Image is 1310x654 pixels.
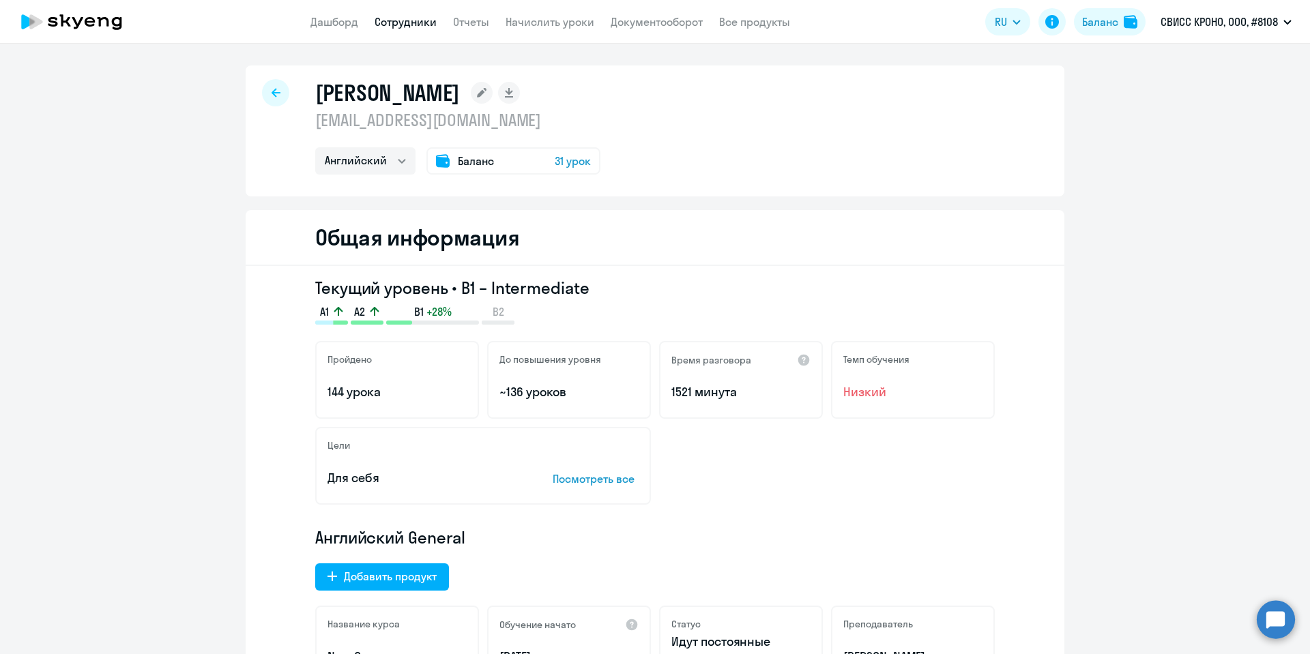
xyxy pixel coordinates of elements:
[1124,15,1137,29] img: balance
[506,15,594,29] a: Начислить уроки
[671,383,811,401] p: 1521 минута
[453,15,489,29] a: Отчеты
[843,383,982,401] span: Низкий
[327,353,372,366] h5: Пройдено
[671,354,751,366] h5: Время разговора
[553,471,639,487] p: Посмотреть все
[1074,8,1146,35] button: Балансbalance
[611,15,703,29] a: Документооборот
[843,618,913,630] h5: Преподаватель
[1082,14,1118,30] div: Баланс
[995,14,1007,30] span: RU
[499,353,601,366] h5: До повышения уровня
[1154,5,1298,38] button: СВИСС КРОНО, ООО, #8108
[493,304,504,319] span: B2
[458,153,494,169] span: Баланс
[719,15,790,29] a: Все продукты
[1161,14,1278,30] p: СВИСС КРОНО, ООО, #8108
[671,618,701,630] h5: Статус
[426,304,452,319] span: +28%
[327,618,400,630] h5: Название курса
[375,15,437,29] a: Сотрудники
[315,79,460,106] h1: [PERSON_NAME]
[315,224,519,251] h2: Общая информация
[327,383,467,401] p: 144 урока
[320,304,329,319] span: A1
[499,619,576,631] h5: Обучение начато
[315,526,465,548] span: Английский General
[315,563,449,591] button: Добавить продукт
[985,8,1030,35] button: RU
[310,15,358,29] a: Дашборд
[555,153,591,169] span: 31 урок
[354,304,365,319] span: A2
[499,383,639,401] p: ~136 уроков
[315,277,995,299] h3: Текущий уровень • B1 – Intermediate
[315,109,600,131] p: [EMAIL_ADDRESS][DOMAIN_NAME]
[327,439,350,451] h5: Цели
[327,469,510,487] p: Для себя
[843,353,909,366] h5: Темп обучения
[344,568,437,584] div: Добавить продукт
[414,304,424,319] span: B1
